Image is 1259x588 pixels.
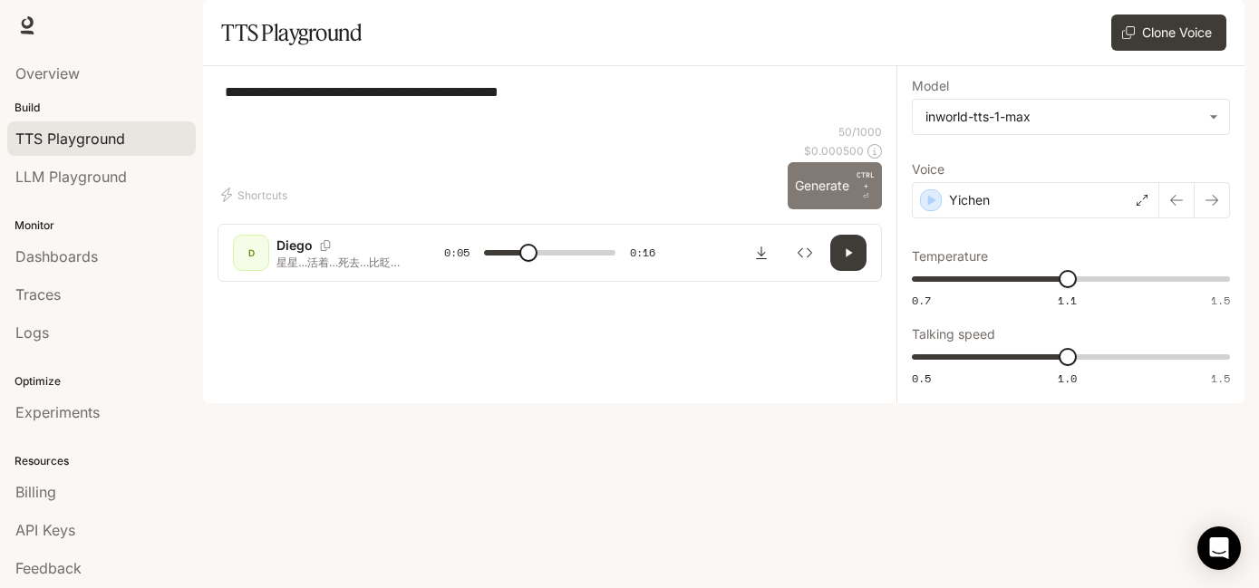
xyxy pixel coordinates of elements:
[788,162,882,209] button: GenerateCTRL +⏎
[804,143,864,159] p: $ 0.000500
[237,238,266,267] div: D
[912,250,988,263] p: Temperature
[912,328,995,341] p: Talking speed
[912,80,949,92] p: Model
[925,108,1200,126] div: inworld-tts-1-max
[912,163,944,176] p: Voice
[444,244,470,262] span: 0:05
[857,169,875,191] p: CTRL +
[912,293,931,308] span: 0.7
[221,14,362,51] h1: TTS Playground
[1111,14,1226,51] button: Clone Voice
[276,255,401,270] p: 星星…活着…死去…比眨眼还快…我们…我们做过的这一切……都只是…短暂的涟漪…这所谓的罪…和净化…也…
[949,191,990,209] p: Yichen
[313,240,338,251] button: Copy Voice ID
[913,100,1229,134] div: inworld-tts-1-max
[743,235,780,271] button: Download audio
[1211,371,1230,386] span: 1.5
[1211,293,1230,308] span: 1.5
[912,371,931,386] span: 0.5
[1058,371,1077,386] span: 1.0
[1058,293,1077,308] span: 1.1
[276,236,313,255] p: Diego
[838,124,882,140] p: 50 / 1000
[787,235,823,271] button: Inspect
[630,244,655,262] span: 0:16
[857,169,875,202] p: ⏎
[1197,526,1241,570] div: Open Intercom Messenger
[218,180,295,209] button: Shortcuts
